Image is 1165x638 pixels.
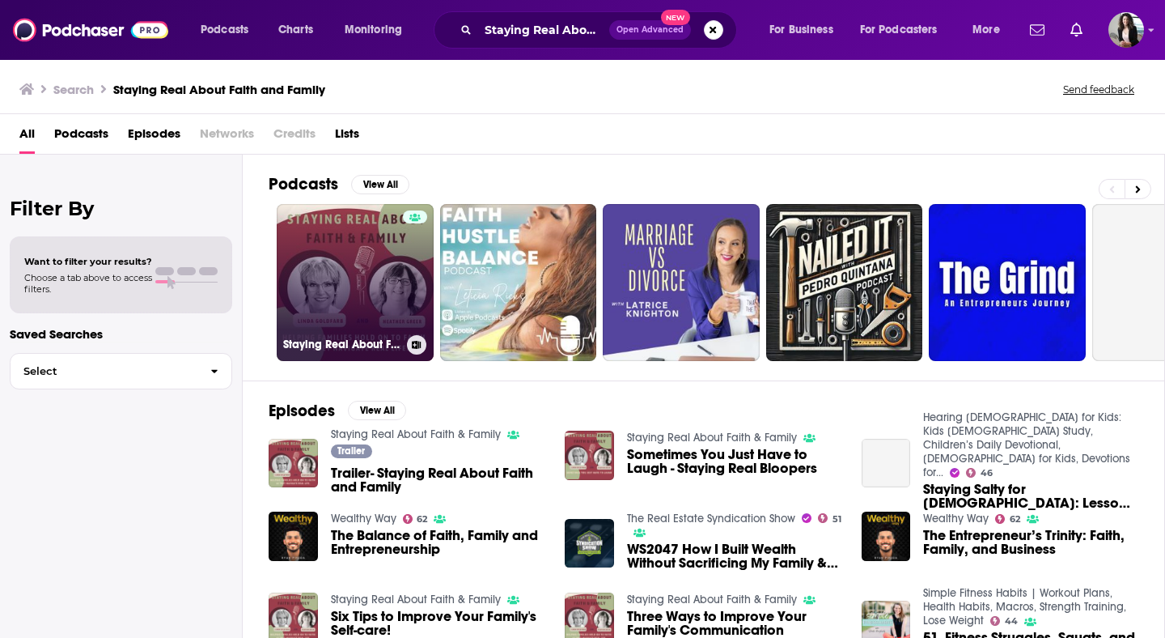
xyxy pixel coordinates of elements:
span: Staying Salty for [DEMOGRAPHIC_DATA]: Lessons on Serving and Staying Faithful: [PERSON_NAME] 9:38-50 [923,483,1138,510]
span: Credits [273,121,316,154]
span: 46 [981,470,993,477]
a: WS2047 How I Built Wealth Without Sacrificing My Family & Faith [627,542,842,570]
a: 62 [403,514,428,524]
a: Show notifications dropdown [1023,16,1051,44]
span: Podcasts [201,19,248,41]
img: Podchaser - Follow, Share and Rate Podcasts [13,15,168,45]
a: Show notifications dropdown [1064,16,1089,44]
a: The Balance of Faith, Family and Entrepreneurship [331,529,546,556]
img: Trailer- Staying Real About Faith and Family [269,439,318,488]
button: open menu [189,17,269,43]
button: open menu [758,17,854,43]
span: 62 [417,516,427,523]
a: Staying Real About Faith & Family [331,427,501,441]
a: Staying Real About Faith & Family [331,593,501,606]
h3: Staying Real About Faith and Family [113,82,325,97]
a: EpisodesView All [269,401,406,421]
a: Six Tips to Improve Your Family's Self-care! [331,610,546,637]
a: Simple Fitness Habits | Workout Plans, Health Habits, Macros, Strength Training, Lose Weight [923,586,1126,627]
a: The Real Estate Syndication Show [627,512,795,525]
button: Show profile menu [1108,12,1144,48]
span: 62 [1010,516,1020,523]
a: Staying Salty for Jesus: Lessons on Serving and Staying Faithful: Mark 9:38-50 [923,483,1138,510]
span: Choose a tab above to access filters. [24,272,152,295]
span: Monitoring [345,19,402,41]
h3: Staying Real About Faith & Family [283,338,400,351]
input: Search podcasts, credits, & more... [478,17,609,43]
div: Search podcasts, credits, & more... [449,11,752,49]
a: Staying Real About Faith & Family [627,593,797,606]
span: Open Advanced [616,26,684,34]
a: All [19,121,35,154]
span: For Business [769,19,833,41]
a: Hearing Jesus for Kids: Kids Bible Study, Children’s Daily Devotional, Bible for Kids, Devotions ... [923,410,1130,479]
button: open menu [961,17,1020,43]
h2: Podcasts [269,174,338,194]
a: Wealthy Way [923,512,989,525]
a: Trailer- Staying Real About Faith and Family [331,466,546,494]
img: The Balance of Faith, Family and Entrepreneurship [269,512,318,561]
span: 44 [1005,618,1018,625]
a: Sometimes You Just Have to Laugh - Staying Real Bloopers [627,448,842,475]
span: Trailer [337,446,365,456]
a: Podcasts [54,121,108,154]
a: Episodes [128,121,180,154]
span: Logged in as ElizabethCole [1108,12,1144,48]
h2: Episodes [269,401,335,421]
a: Staying Salty for Jesus: Lessons on Serving and Staying Faithful: Mark 9:38-50 [862,439,911,488]
a: 51 [818,513,841,523]
button: Select [10,353,232,389]
span: Select [11,366,197,376]
a: PodcastsView All [269,174,409,194]
a: Staying Real About Faith & Family [627,431,797,444]
a: 62 [995,514,1020,524]
a: Wealthy Way [331,512,396,525]
span: More [972,19,1000,41]
span: Charts [278,19,313,41]
button: View All [351,175,409,194]
a: 46 [966,468,993,478]
img: The Entrepreneur’s Trinity: Faith, Family, and Business [862,512,911,561]
a: 44 [990,616,1018,626]
span: New [661,10,690,25]
a: Staying Real About Faith & Family [277,204,434,361]
button: open menu [333,17,423,43]
p: Saved Searches [10,326,232,342]
span: 51 [832,516,841,523]
button: open menu [849,17,961,43]
img: Sometimes You Just Have to Laugh - Staying Real Bloopers [565,431,614,480]
a: The Entrepreneur’s Trinity: Faith, Family, and Business [923,529,1138,556]
a: Charts [268,17,323,43]
h3: Search [53,82,94,97]
button: Send feedback [1058,83,1139,96]
h2: Filter By [10,197,232,220]
button: View All [348,401,406,420]
img: WS2047 How I Built Wealth Without Sacrificing My Family & Faith [565,519,614,568]
span: Want to filter your results? [24,256,152,267]
a: Three Ways to Improve Your Family's Communication [627,610,842,637]
span: For Podcasters [860,19,938,41]
img: User Profile [1108,12,1144,48]
a: Lists [335,121,359,154]
span: Networks [200,121,254,154]
button: Open AdvancedNew [609,20,691,40]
